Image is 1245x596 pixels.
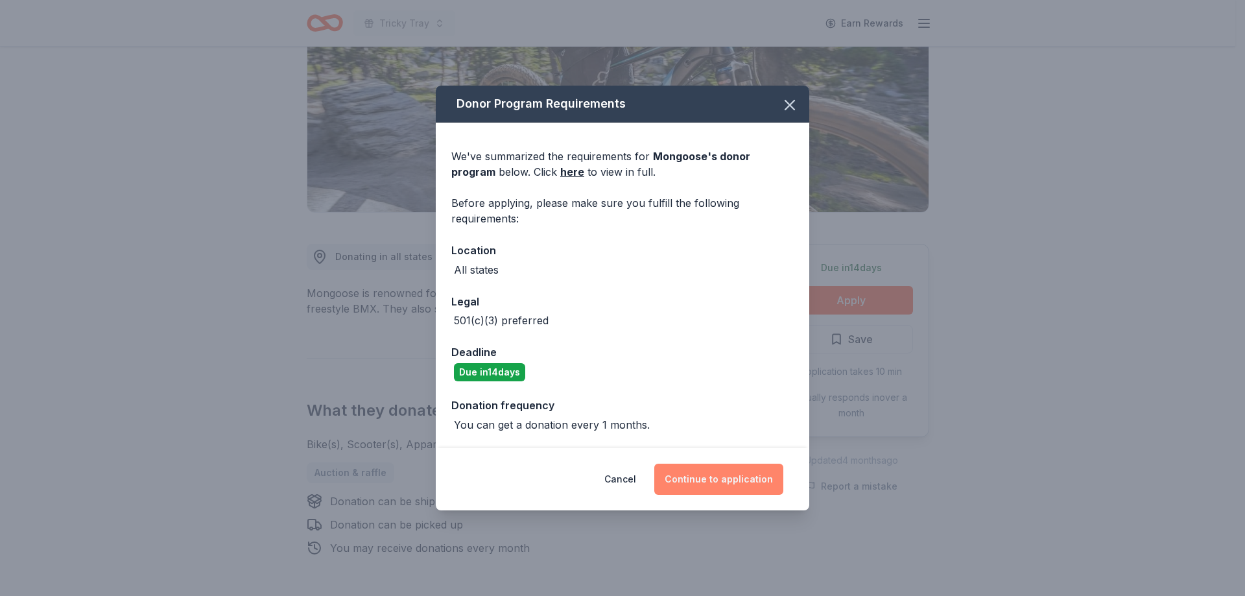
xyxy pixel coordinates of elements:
[451,344,794,361] div: Deadline
[604,464,636,495] button: Cancel
[436,86,809,123] div: Donor Program Requirements
[451,242,794,259] div: Location
[654,464,783,495] button: Continue to application
[451,195,794,226] div: Before applying, please make sure you fulfill the following requirements:
[451,149,794,180] div: We've summarized the requirements for below. Click to view in full.
[454,363,525,381] div: Due in 14 days
[454,417,650,433] div: You can get a donation every 1 months.
[454,313,549,328] div: 501(c)(3) preferred
[454,262,499,278] div: All states
[451,293,794,310] div: Legal
[560,164,584,180] a: here
[451,397,794,414] div: Donation frequency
